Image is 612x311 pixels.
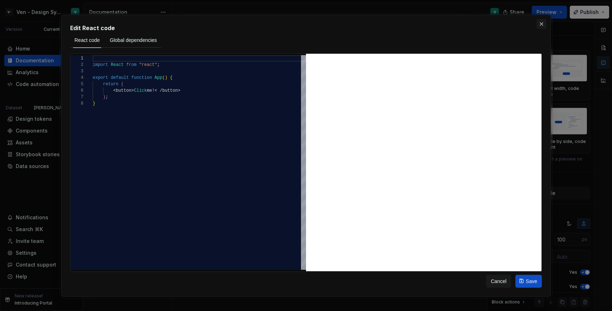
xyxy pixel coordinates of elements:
[71,94,83,100] div: 7
[162,75,165,80] span: (
[491,277,506,284] span: Cancel
[71,100,83,107] div: 8
[165,75,167,80] span: )
[116,88,131,93] span: button
[70,24,542,32] h2: Edit React code
[106,34,161,47] button: Global dependencies
[71,81,83,87] div: 5
[113,88,116,93] span: <
[70,34,104,47] button: React code
[126,62,137,67] span: from
[110,37,157,44] span: Global dependencies
[111,62,123,67] span: React
[155,75,162,80] span: App
[121,82,123,87] span: (
[131,88,134,93] span: >
[526,277,537,284] span: Save
[170,75,173,80] span: {
[93,62,108,67] span: import
[147,88,152,93] span: me
[106,32,161,47] div: Global dependencies
[74,37,100,44] span: React code
[111,75,128,80] span: default
[93,75,108,80] span: export
[103,95,106,100] span: )
[93,101,95,106] span: }
[306,54,541,272] iframe: Sandpack Preview
[70,32,104,47] div: React code
[71,68,83,75] div: 3
[139,62,157,67] span: "react"
[162,88,178,93] span: button
[71,75,83,81] div: 4
[160,88,162,93] span: /
[486,274,511,287] button: Cancel
[103,82,118,87] span: return
[71,87,83,94] div: 6
[157,62,160,67] span: ;
[131,75,152,80] span: function
[515,274,542,287] button: Save
[134,88,147,93] span: Click
[152,88,157,93] span: !<
[106,95,108,100] span: ;
[178,88,180,93] span: >
[71,62,83,68] div: 2
[71,55,83,62] div: 1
